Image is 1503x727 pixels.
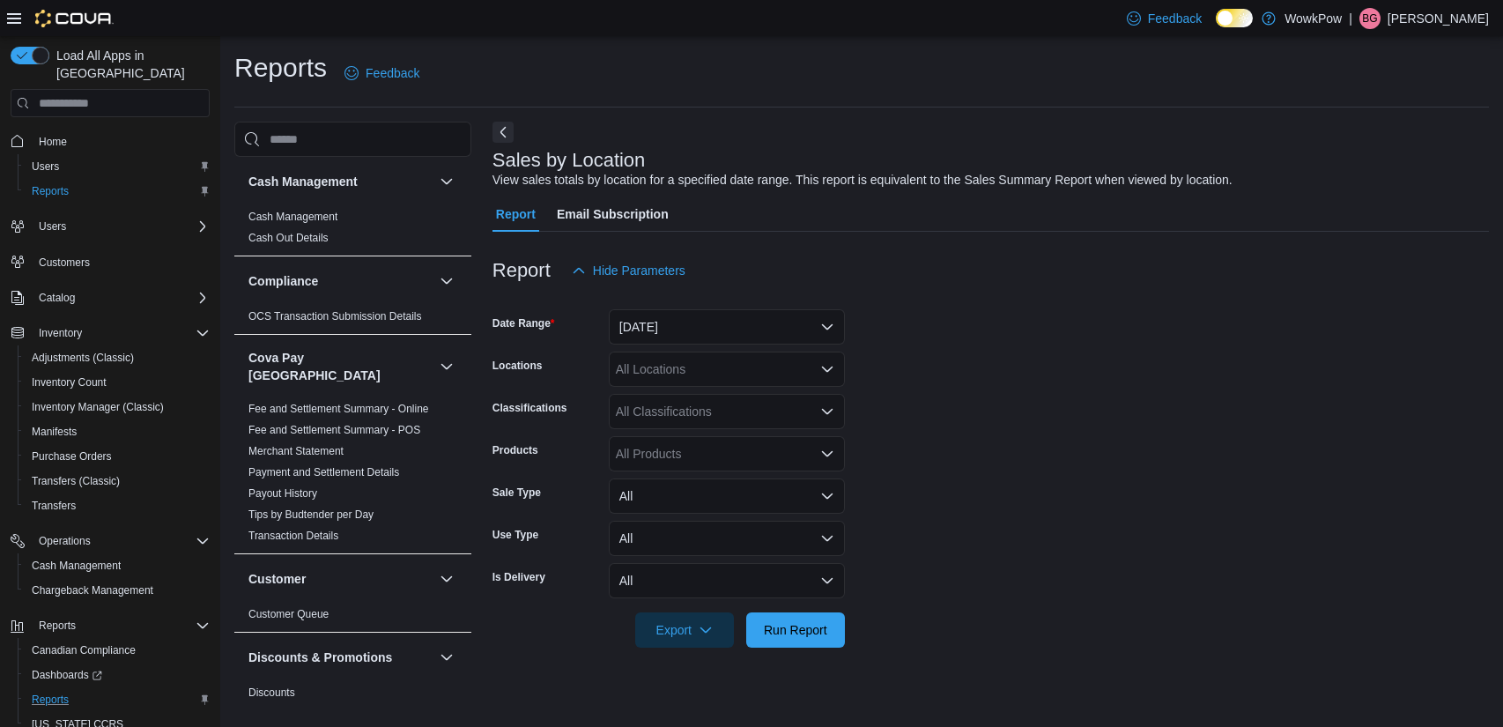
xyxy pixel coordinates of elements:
span: Inventory Manager (Classic) [32,400,164,414]
button: Cash Management [248,173,433,190]
span: Canadian Compliance [32,643,136,657]
button: Open list of options [820,447,834,461]
span: Transfers (Classic) [32,474,120,488]
button: Hide Parameters [565,253,692,288]
button: Compliance [248,272,433,290]
a: Canadian Compliance [25,640,143,661]
button: Inventory [4,321,217,345]
a: Feedback [1120,1,1209,36]
a: Customer Queue [248,608,329,620]
span: Operations [39,534,91,548]
button: Adjustments (Classic) [18,345,217,370]
span: Payment and Settlement Details [248,465,399,479]
a: Inventory Manager (Classic) [25,397,171,418]
button: Open list of options [820,404,834,419]
a: Merchant Statement [248,445,344,457]
div: Bruce Gorman [1359,8,1381,29]
a: Inventory Count [25,372,114,393]
label: Products [492,443,538,457]
button: Manifests [18,419,217,444]
button: Reports [4,613,217,638]
span: Manifests [32,425,77,439]
span: Users [32,159,59,174]
button: Inventory Count [18,370,217,395]
button: Reports [18,179,217,204]
button: Users [32,216,73,237]
span: Inventory [39,326,82,340]
span: Home [39,135,67,149]
button: Transfers (Classic) [18,469,217,493]
button: Export [635,612,734,648]
button: Customer [248,570,433,588]
a: Dashboards [25,664,109,686]
span: Reports [32,184,69,198]
a: Users [25,156,66,177]
a: Reports [25,689,76,710]
a: Chargeback Management [25,580,160,601]
div: Compliance [234,306,471,334]
a: Transfers [25,495,83,516]
button: Catalog [32,287,82,308]
button: Purchase Orders [18,444,217,469]
label: Classifications [492,401,567,415]
label: Is Delivery [492,570,545,584]
button: Operations [4,529,217,553]
button: Run Report [746,612,845,648]
button: Customers [4,249,217,275]
h3: Report [492,260,551,281]
span: Reports [39,619,76,633]
span: Cash Management [32,559,121,573]
span: Transfers [32,499,76,513]
input: Dark Mode [1216,9,1253,27]
span: Inventory Count [32,375,107,389]
button: Canadian Compliance [18,638,217,663]
button: Reports [32,615,83,636]
span: Customer Queue [248,607,329,621]
p: | [1349,8,1352,29]
a: Adjustments (Classic) [25,347,141,368]
span: Canadian Compliance [25,640,210,661]
span: Transfers (Classic) [25,471,210,492]
a: Discounts [248,686,295,699]
span: Transaction Details [248,529,338,543]
a: Dashboards [18,663,217,687]
span: Dark Mode [1216,27,1217,28]
span: Purchase Orders [32,449,112,464]
a: Customers [32,252,97,273]
span: Adjustments (Classic) [32,351,134,365]
span: Transfers [25,495,210,516]
button: Inventory [32,323,89,344]
h3: Compliance [248,272,318,290]
label: Sale Type [492,486,541,500]
a: Manifests [25,421,84,442]
span: Reports [25,181,210,202]
span: Chargeback Management [32,583,153,597]
h3: Customer [248,570,306,588]
h3: Cova Pay [GEOGRAPHIC_DATA] [248,349,433,384]
label: Date Range [492,316,555,330]
button: Home [4,128,217,153]
span: Customers [39,256,90,270]
span: Cash Management [248,210,337,224]
span: Adjustments (Classic) [25,347,210,368]
button: Discounts & Promotions [248,649,433,666]
span: Payout History [248,486,317,501]
button: Cova Pay [GEOGRAPHIC_DATA] [436,356,457,377]
button: Inventory Manager (Classic) [18,395,217,419]
span: Discounts [248,686,295,700]
a: Transfers (Classic) [25,471,127,492]
span: Cash Out Details [248,231,329,245]
span: Reports [32,693,69,707]
a: Fee and Settlement Summary - Online [248,403,429,415]
button: Reports [18,687,217,712]
button: Next [492,122,514,143]
a: Payout History [248,487,317,500]
span: Dashboards [25,664,210,686]
span: Operations [32,530,210,552]
a: Reports [25,181,76,202]
span: Users [39,219,66,234]
span: Inventory Count [25,372,210,393]
button: All [609,478,845,514]
span: Users [32,216,210,237]
span: Reports [25,689,210,710]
